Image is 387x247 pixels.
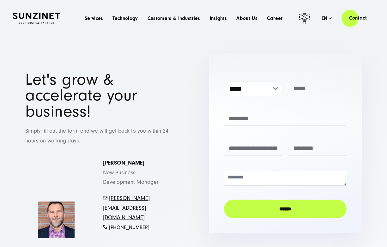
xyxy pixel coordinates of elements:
[109,225,149,230] span: [PHONE_NUMBER]
[322,15,332,21] div: en
[210,15,227,21] a: Insights
[25,128,168,144] span: Simply fill out the form and we will get back to you within 24 hours on working days.
[103,158,166,187] p: New Business Development Manager
[112,15,138,21] a: Technology
[103,195,150,221] a: [PERSON_NAME][EMAIL_ADDRESS][DOMAIN_NAME]
[342,9,374,27] a: Contact
[13,13,60,24] img: SUNZINET Full Service Digital Agentur
[25,70,137,121] span: Let's grow & accelerate your business!
[148,15,200,21] a: Customers & Industries
[85,15,103,21] a: Services
[236,15,257,21] a: About Us
[38,202,75,238] img: piotr rodkiewic
[267,15,283,21] a: Career
[103,160,144,166] strong: [PERSON_NAME]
